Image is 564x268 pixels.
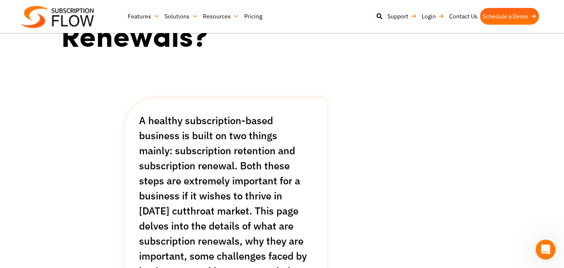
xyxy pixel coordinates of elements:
a: Support [385,8,419,25]
a: Pricing [242,8,265,25]
a: Features [125,8,162,25]
a: Login [419,8,447,25]
a: Contact Us [447,8,480,25]
a: Resources [200,8,242,25]
a: Solutions [162,8,200,25]
iframe: Intercom live chat [536,240,556,260]
a: Schedule a Demo [480,8,539,25]
img: Subscriptionflow [21,6,94,28]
